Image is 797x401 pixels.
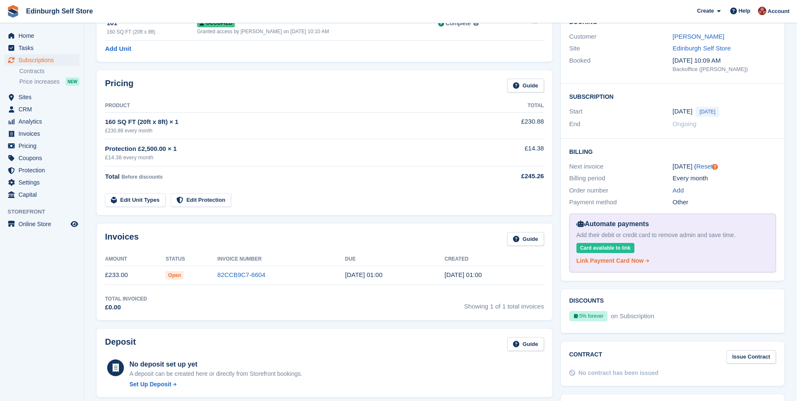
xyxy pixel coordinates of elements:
div: Booked [569,56,673,74]
div: Site [569,44,673,53]
h2: Billing [569,147,776,156]
a: [PERSON_NAME] [673,33,724,40]
div: 160 SQ FT (20ft x 8ft) × 1 [105,117,477,127]
a: Edit Protection [171,193,231,207]
a: Edinburgh Self Store [23,4,96,18]
th: Amount [105,253,166,266]
a: Issue Contract [726,350,776,364]
time: 2025-10-03 00:00:00 UTC [673,107,692,116]
span: Account [768,7,789,16]
span: Open [166,271,184,280]
div: End [569,119,673,129]
a: menu [4,116,79,127]
span: Ongoing [673,120,697,127]
span: Before discounts [121,174,163,180]
th: Invoice Number [217,253,345,266]
div: Tooltip anchor [711,163,719,171]
div: Customer [569,32,673,42]
span: Protection [18,164,69,176]
a: menu [4,189,79,200]
div: Order number [569,186,673,195]
th: Product [105,99,477,113]
div: £0.00 [105,303,147,312]
h2: Subscription [569,92,776,100]
span: Invoices [18,128,69,140]
span: Home [18,30,69,42]
span: Settings [18,177,69,188]
span: Tasks [18,42,69,54]
span: Coupons [18,152,69,164]
span: Help [739,7,750,15]
a: Reset [696,163,713,170]
time: 2025-10-04 00:00:00 UTC [345,271,382,278]
h2: Deposit [105,337,136,351]
div: £245.26 [477,171,544,181]
span: Total [105,173,120,180]
th: Created [445,253,544,266]
div: Automate payments [576,219,769,229]
a: Edinburgh Self Store [673,45,731,52]
th: Total [477,99,544,113]
a: Contracts [19,67,79,75]
div: £14.38 every month [105,153,477,162]
span: Sites [18,91,69,103]
div: Set Up Deposit [129,380,171,389]
div: Link Payment Card Now [576,256,644,265]
img: icon-info-grey-7440780725fd019a000dd9b08b2336e03edf1995a4989e88bcd33f0948082b44.svg [473,21,479,26]
span: CRM [18,103,69,115]
div: NEW [66,77,79,86]
div: No contract has been issued [579,369,659,377]
div: Other [673,198,776,207]
td: £230.88 [477,112,544,139]
div: Next invoice [569,162,673,171]
span: on Subscription [609,312,654,319]
span: Capital [18,189,69,200]
a: Add Unit [105,44,131,54]
div: Granted access by [PERSON_NAME] on [DATE] 10:10 AM [197,28,438,35]
span: [DATE] [696,107,719,117]
div: £230.88 every month [105,127,477,135]
a: menu [4,103,79,115]
a: menu [4,54,79,66]
div: Total Invoiced [105,295,147,303]
a: menu [4,91,79,103]
h2: Invoices [105,232,139,246]
div: No deposit set up yet [129,359,302,369]
a: 82CCB9C7-6604 [217,271,265,278]
div: 5% forever [569,311,608,321]
a: menu [4,152,79,164]
div: [DATE] 10:09 AM [673,56,776,66]
div: [DATE] ( ) [673,162,776,171]
div: Protection £2,500.00 × 1 [105,144,477,154]
span: Subscriptions [18,54,69,66]
td: £233.00 [105,266,166,285]
div: Payment method [569,198,673,207]
span: Online Store [18,218,69,230]
div: Complete [446,19,471,28]
time: 2025-10-03 00:00:44 UTC [445,271,482,278]
p: A deposit can be created here or directly from Storefront bookings. [129,369,302,378]
a: Guide [507,337,544,351]
span: Analytics [18,116,69,127]
a: Guide [507,232,544,246]
div: 160 SQ FT (20ft x 8ft) [107,28,197,36]
a: menu [4,177,79,188]
span: Price increases [19,78,60,86]
a: Preview store [69,219,79,229]
a: menu [4,218,79,230]
a: menu [4,30,79,42]
span: Storefront [8,208,84,216]
a: Edit Unit Types [105,193,166,207]
div: Every month [673,174,776,183]
div: Backoffice ([PERSON_NAME]) [673,65,776,74]
a: Link Payment Card Now [576,256,765,265]
div: Add their debit or credit card to remove admin and save time. [576,231,769,240]
span: Showing 1 of 1 total invoices [464,295,544,312]
a: Price increases NEW [19,77,79,86]
h2: Contract [569,350,602,364]
img: Lucy Michalec [758,7,766,15]
div: Billing period [569,174,673,183]
h2: Discounts [569,298,776,304]
a: menu [4,42,79,54]
th: Due [345,253,445,266]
